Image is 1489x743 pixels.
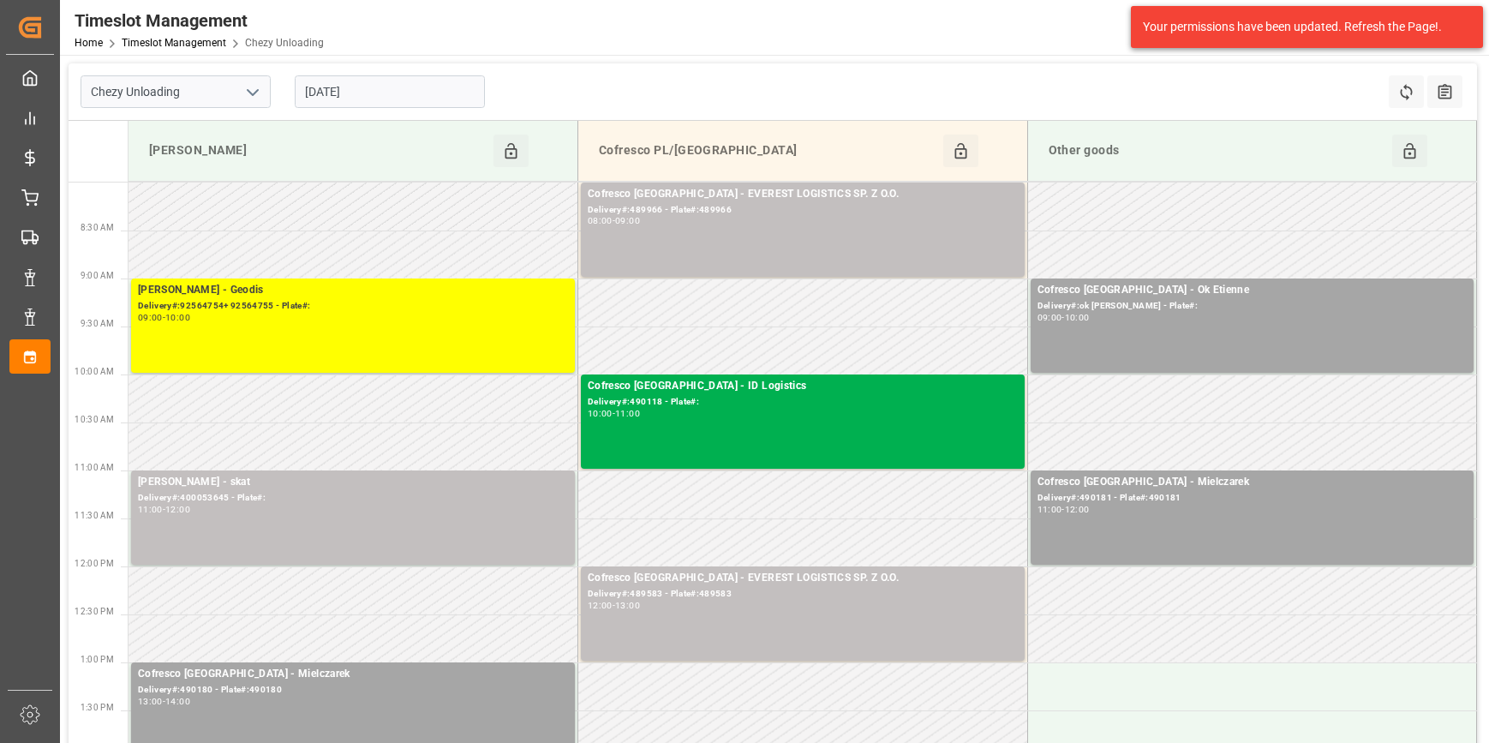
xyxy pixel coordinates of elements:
div: Delivery#:489583 - Plate#:489583 [588,587,1018,602]
div: 12:00 [1065,506,1090,513]
span: 11:00 AM [75,463,114,472]
div: Delivery#:ok [PERSON_NAME] - Plate#: [1038,299,1468,314]
div: 10:00 [588,410,613,417]
div: 08:00 [588,217,613,225]
div: Delivery#:400053645 - Plate#: [138,491,568,506]
div: Delivery#:490181 - Plate#:490181 [1038,491,1468,506]
div: 09:00 [615,217,640,225]
div: Delivery#:490180 - Plate#:490180 [138,683,568,698]
span: 8:30 AM [81,223,114,232]
span: 9:00 AM [81,271,114,280]
div: - [163,698,165,705]
span: 1:30 PM [81,703,114,712]
input: Type to search/select [81,75,271,108]
input: DD-MM-YYYY [295,75,485,108]
div: 12:00 [165,506,190,513]
div: Cofresco PL/[GEOGRAPHIC_DATA] [592,135,943,167]
div: [PERSON_NAME] - Geodis [138,282,568,299]
div: 10:00 [165,314,190,321]
span: 10:00 AM [75,367,114,376]
div: [PERSON_NAME] - skat [138,474,568,491]
span: 12:30 PM [75,607,114,616]
div: Other goods [1042,135,1393,167]
div: [PERSON_NAME] [142,135,493,167]
div: 11:00 [615,410,640,417]
div: 11:00 [138,506,163,513]
div: - [613,410,615,417]
div: Delivery#:92564754+ 92564755 - Plate#: [138,299,568,314]
div: - [163,314,165,321]
div: 12:00 [588,602,613,609]
span: 10:30 AM [75,415,114,424]
div: Cofresco [GEOGRAPHIC_DATA] - ID Logistics [588,378,1018,395]
div: Cofresco [GEOGRAPHIC_DATA] - Mielczarek [138,666,568,683]
button: open menu [239,79,265,105]
span: 9:30 AM [81,319,114,328]
div: 14:00 [165,698,190,705]
div: - [613,217,615,225]
span: 12:00 PM [75,559,114,568]
a: Home [75,37,103,49]
div: - [1061,314,1064,321]
div: 09:00 [138,314,163,321]
div: Delivery#:490118 - Plate#: [588,395,1018,410]
div: 11:00 [1038,506,1062,513]
span: 1:00 PM [81,655,114,664]
div: Your permissions have been updated. Refresh the Page!. [1143,18,1458,36]
div: 13:00 [138,698,163,705]
div: - [163,506,165,513]
div: 10:00 [1065,314,1090,321]
div: Cofresco [GEOGRAPHIC_DATA] - Ok Etienne [1038,282,1468,299]
div: Timeslot Management [75,8,324,33]
div: - [613,602,615,609]
div: - [1061,506,1064,513]
div: 09:00 [1038,314,1062,321]
a: Timeslot Management [122,37,226,49]
div: Cofresco [GEOGRAPHIC_DATA] - EVEREST LOGISTICS SP. Z O.O. [588,186,1018,203]
div: Cofresco [GEOGRAPHIC_DATA] - EVEREST LOGISTICS SP. Z O.O. [588,570,1018,587]
div: 13:00 [615,602,640,609]
span: 11:30 AM [75,511,114,520]
div: Cofresco [GEOGRAPHIC_DATA] - Mielczarek [1038,474,1468,491]
div: Delivery#:489966 - Plate#:489966 [588,203,1018,218]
